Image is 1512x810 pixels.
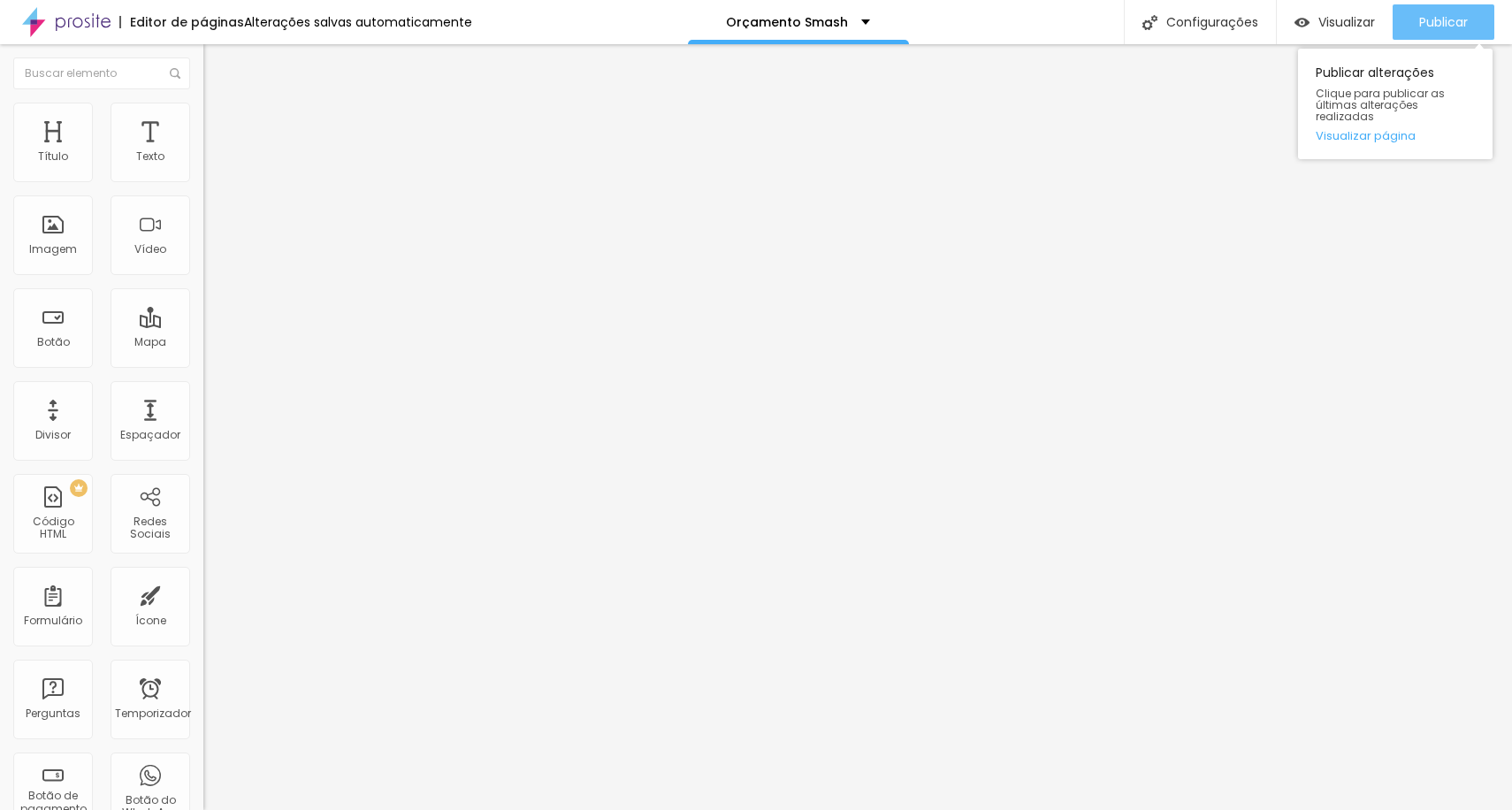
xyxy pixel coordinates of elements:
[38,149,68,164] font: Título
[1294,15,1310,30] img: view-1.svg
[134,334,166,349] font: Mapa
[1393,4,1494,40] button: Publicar
[29,241,77,256] font: Imagem
[35,427,71,442] font: Divisor
[1166,13,1258,31] font: Configurações
[1316,86,1445,124] font: Clique para publicar as últimas alterações realizadas
[115,706,191,721] font: Temporizador
[1419,13,1468,31] font: Publicar
[1142,15,1157,30] img: Ícone
[170,68,180,79] img: Ícone
[135,613,166,628] font: Ícone
[130,514,171,541] font: Redes Sociais
[726,13,848,31] font: Orçamento Smash
[24,613,82,628] font: Formulário
[120,427,180,442] font: Espaçador
[130,13,244,31] font: Editor de páginas
[1318,13,1375,31] font: Visualizar
[13,57,190,89] input: Buscar elemento
[136,149,164,164] font: Texto
[26,706,80,721] font: Perguntas
[1277,4,1393,40] button: Visualizar
[1316,130,1475,141] a: Visualizar página
[244,13,472,31] font: Alterações salvas automaticamente
[134,241,166,256] font: Vídeo
[33,514,74,541] font: Código HTML
[37,334,70,349] font: Botão
[1316,64,1434,81] font: Publicar alterações
[1316,127,1416,144] font: Visualizar página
